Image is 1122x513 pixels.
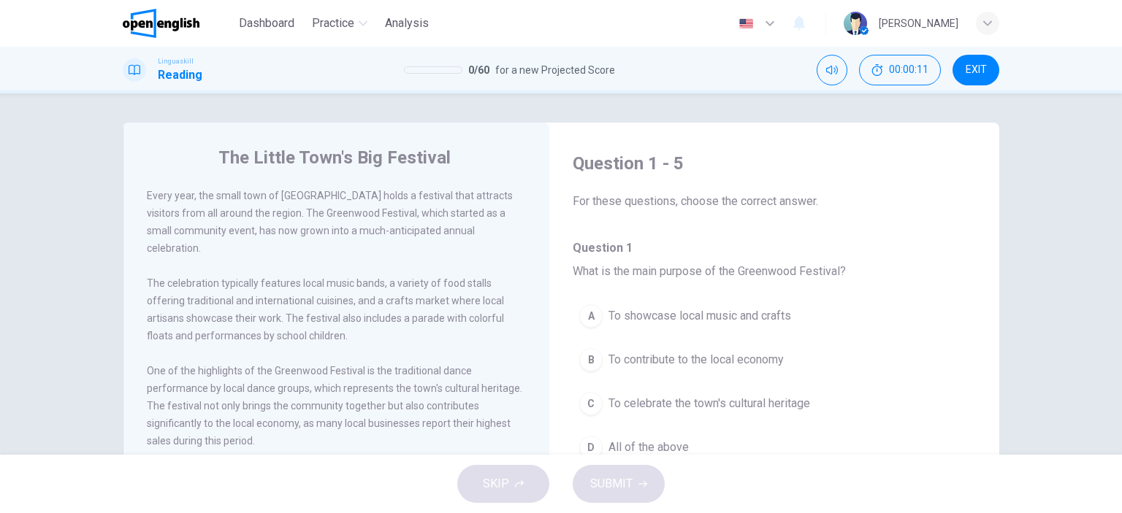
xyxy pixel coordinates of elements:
h4: The Little Town's Big Festival [218,146,451,169]
span: The celebration typically features local music bands, a variety of food stalls offering tradition... [147,277,504,342]
div: B [579,348,603,371]
span: Every year, the small town of [GEOGRAPHIC_DATA] holds a festival that attracts visitors from all ... [147,190,513,254]
span: Linguaskill [158,56,194,66]
button: EXIT [953,55,999,85]
span: To celebrate the town's cultural heritage [608,395,810,412]
span: To showcase local music and crafts [608,307,791,325]
button: Analysis [379,10,435,36]
button: 00:00:11 [859,55,941,85]
div: C [579,392,603,415]
img: en [737,18,755,29]
h4: Question 1 - 5 [573,152,976,175]
h4: Question 1 [573,239,976,257]
button: Dashboard [233,10,300,36]
span: For these questions, choose the correct answer. [573,193,976,210]
button: BTo contribute to the local economy [573,342,976,378]
span: 0 / 60 [468,61,489,79]
img: Profile picture [844,12,867,35]
span: One of the highlights of the Greenwood Festival is the traditional dance performance by local dan... [147,365,522,447]
span: To contribute to the local economy [608,351,784,369]
div: D [579,436,603,459]
span: All of the above [608,439,689,456]
span: Dashboard [239,15,294,32]
span: 00:00:11 [889,64,928,76]
span: Practice [312,15,354,32]
span: for a new Projected Score [495,61,615,79]
span: Analysis [385,15,429,32]
div: [PERSON_NAME] [879,15,958,32]
a: OpenEnglish logo [123,9,233,38]
button: Practice [306,10,373,36]
div: Hide [859,55,941,85]
div: Mute [817,55,847,85]
button: ATo showcase local music and crafts [573,298,976,334]
img: OpenEnglish logo [123,9,199,38]
span: EXIT [966,64,987,76]
div: A [579,304,603,328]
button: CTo celebrate the town's cultural heritage [573,385,976,422]
span: What is the main purpose of the Greenwood Festival? [573,264,846,278]
button: DAll of the above [573,429,976,466]
h1: Reading [158,66,202,84]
